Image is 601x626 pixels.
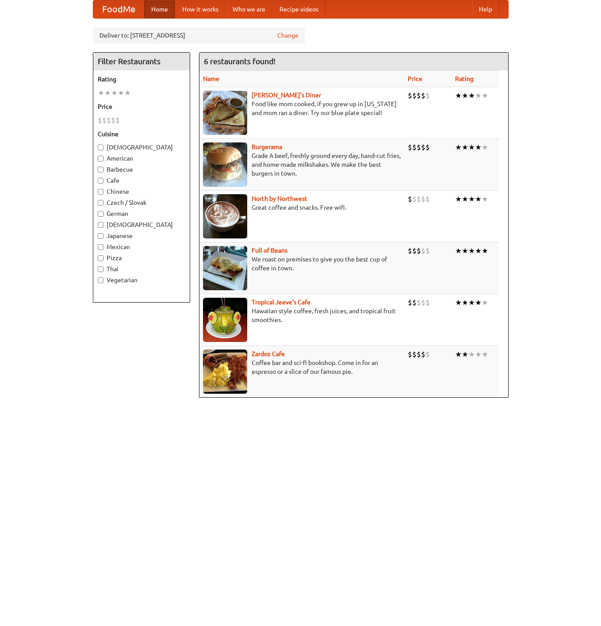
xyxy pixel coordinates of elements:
[412,349,417,359] li: $
[475,246,482,256] li: ★
[475,142,482,152] li: ★
[468,298,475,307] li: ★
[98,130,185,138] h5: Cuisine
[482,349,488,359] li: ★
[93,0,144,18] a: FoodMe
[455,75,474,82] a: Rating
[93,27,305,43] div: Deliver to: [STREET_ADDRESS]
[204,57,276,65] ng-pluralize: 6 restaurants found!
[277,31,299,40] a: Change
[468,91,475,100] li: ★
[468,142,475,152] li: ★
[98,154,185,163] label: American
[98,143,185,152] label: [DEMOGRAPHIC_DATA]
[203,255,401,273] p: We roast on premises to give you the best cup of coffee in town.
[111,115,115,125] li: $
[482,194,488,204] li: ★
[203,246,247,290] img: beans.jpg
[98,165,185,174] label: Barbecue
[98,277,103,283] input: Vegetarian
[98,265,185,273] label: Thai
[203,91,247,135] img: sallys.jpg
[425,194,430,204] li: $
[102,115,107,125] li: $
[412,91,417,100] li: $
[252,143,282,150] a: Burgerama
[421,349,425,359] li: $
[203,142,247,187] img: burgerama.jpg
[417,194,421,204] li: $
[203,194,247,238] img: north.jpg
[226,0,272,18] a: Who we are
[462,298,468,307] li: ★
[252,247,287,254] a: Full of Beans
[482,298,488,307] li: ★
[98,222,103,228] input: [DEMOGRAPHIC_DATA]
[175,0,226,18] a: How it works
[98,198,185,207] label: Czech / Slovak
[98,255,103,261] input: Pizza
[98,145,103,150] input: [DEMOGRAPHIC_DATA]
[462,142,468,152] li: ★
[104,88,111,98] li: ★
[462,246,468,256] li: ★
[468,349,475,359] li: ★
[408,349,412,359] li: $
[98,211,103,217] input: German
[475,298,482,307] li: ★
[98,178,103,184] input: Cafe
[468,246,475,256] li: ★
[421,298,425,307] li: $
[111,88,118,98] li: ★
[98,209,185,218] label: German
[98,187,185,196] label: Chinese
[425,246,430,256] li: $
[203,100,401,117] p: Food like mom cooked, if you grew up in [US_STATE] and mom ran a diner. Try our blue plate special!
[455,298,462,307] li: ★
[462,194,468,204] li: ★
[417,349,421,359] li: $
[468,194,475,204] li: ★
[98,244,103,250] input: Mexican
[421,246,425,256] li: $
[144,0,175,18] a: Home
[98,276,185,284] label: Vegetarian
[408,91,412,100] li: $
[408,298,412,307] li: $
[98,231,185,240] label: Japanese
[98,156,103,161] input: American
[417,142,421,152] li: $
[482,91,488,100] li: ★
[98,75,185,84] h5: Rating
[118,88,124,98] li: ★
[455,246,462,256] li: ★
[203,75,219,82] a: Name
[408,246,412,256] li: $
[98,176,185,185] label: Cafe
[93,53,190,70] h4: Filter Restaurants
[252,299,310,306] b: Tropical Jeeve's Cafe
[203,349,247,394] img: zardoz.jpg
[98,102,185,111] h5: Price
[115,115,120,125] li: $
[455,142,462,152] li: ★
[425,91,430,100] li: $
[412,298,417,307] li: $
[417,246,421,256] li: $
[408,194,412,204] li: $
[482,142,488,152] li: ★
[107,115,111,125] li: $
[98,233,103,239] input: Japanese
[417,298,421,307] li: $
[412,142,417,152] li: $
[455,194,462,204] li: ★
[252,195,307,202] b: North by Northwest
[98,88,104,98] li: ★
[252,350,285,357] a: Zardoz Cafe
[462,91,468,100] li: ★
[98,253,185,262] label: Pizza
[462,349,468,359] li: ★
